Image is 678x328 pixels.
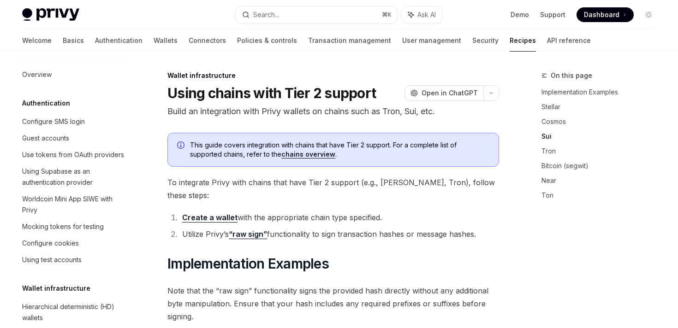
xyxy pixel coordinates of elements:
[641,7,656,22] button: Toggle dark mode
[167,255,329,272] span: Implementation Examples
[237,29,297,52] a: Policies & controls
[22,116,85,127] div: Configure SMS login
[15,252,133,268] a: Using test accounts
[15,218,133,235] a: Mocking tokens for testing
[229,229,267,239] a: “raw sign”
[15,146,133,163] a: Use tokens from OAuth providers
[182,213,238,223] a: Create a wallet
[22,8,79,21] img: light logo
[154,29,178,52] a: Wallets
[511,10,529,19] a: Demo
[551,70,592,81] span: On this page
[15,163,133,191] a: Using Supabase as an authentication provider
[179,228,499,240] li: Utilize Privy’s functionality to sign transaction hashes or message hashes.
[541,114,663,129] a: Cosmos
[167,71,499,80] div: Wallet infrastructure
[15,66,133,83] a: Overview
[22,166,127,188] div: Using Supabase as an authentication provider
[547,29,591,52] a: API reference
[190,141,489,159] span: This guide covers integration with chains that have Tier 2 support. For a complete list of suppor...
[236,6,397,23] button: Search...⌘K
[179,211,499,224] li: with the appropriate chain type specified.
[22,29,52,52] a: Welcome
[15,130,133,146] a: Guest accounts
[422,88,478,98] span: Open in ChatGPT
[15,113,133,130] a: Configure SMS login
[177,141,186,151] svg: Info
[63,29,84,52] a: Basics
[308,29,391,52] a: Transaction management
[15,191,133,218] a: Worldcoin Mini App SIWE with Privy
[402,29,461,52] a: User management
[541,129,663,144] a: Sui
[95,29,143,52] a: Authentication
[382,11,392,18] span: ⌘ K
[22,149,124,160] div: Use tokens from OAuth providers
[22,98,70,109] h5: Authentication
[22,254,82,265] div: Using test accounts
[541,173,663,188] a: Near
[253,9,279,20] div: Search...
[541,188,663,203] a: Ton
[541,158,663,173] a: Bitcoin (segwit)
[402,6,442,23] button: Ask AI
[541,144,663,158] a: Tron
[22,301,127,323] div: Hierarchical deterministic (HD) wallets
[577,7,634,22] a: Dashboard
[540,10,565,19] a: Support
[167,85,376,101] h1: Using chains with Tier 2 support
[22,283,90,294] h5: Wallet infrastructure
[584,10,619,19] span: Dashboard
[281,150,335,158] a: chains overview
[167,176,499,202] span: To integrate Privy with chains that have Tier 2 support (e.g., [PERSON_NAME], Tron), follow these...
[472,29,499,52] a: Security
[167,284,499,323] span: Note that the “raw sign” functionality signs the provided hash directly without any additional by...
[510,29,536,52] a: Recipes
[22,238,79,249] div: Configure cookies
[22,193,127,216] div: Worldcoin Mini App SIWE with Privy
[541,100,663,114] a: Stellar
[15,299,133,326] a: Hierarchical deterministic (HD) wallets
[404,85,483,101] button: Open in ChatGPT
[22,221,104,232] div: Mocking tokens for testing
[167,105,499,118] p: Build an integration with Privy wallets on chains such as Tron, Sui, etc.
[15,235,133,252] a: Configure cookies
[189,29,226,52] a: Connectors
[22,133,69,144] div: Guest accounts
[22,69,52,80] div: Overview
[417,10,436,19] span: Ask AI
[541,85,663,100] a: Implementation Examples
